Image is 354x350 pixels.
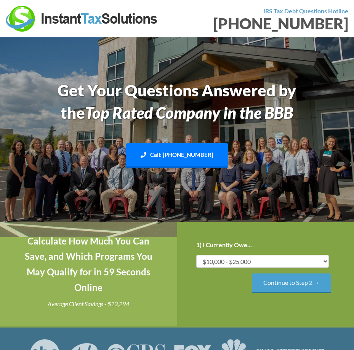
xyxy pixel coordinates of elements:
[19,233,158,296] h4: Calculate How Much You Can Save, and Which Programs You May Qualify for in 59 Seconds Online
[183,16,349,31] div: [PHONE_NUMBER]
[46,79,308,124] h1: Get Your Questions Answered by the
[263,7,348,14] strong: IRS Tax Debt Questions Hotline
[6,14,158,21] a: Instant Tax Solutions Logo
[48,300,129,307] i: Average Client Savings - $13,294
[85,103,293,122] i: Top Rated Company in the BBB
[6,6,158,32] img: Instant Tax Solutions Logo
[196,241,252,249] label: 1) I Currently Owe...
[252,273,331,293] input: Continue to Step 2 →
[126,143,228,168] a: Call: [PHONE_NUMBER]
